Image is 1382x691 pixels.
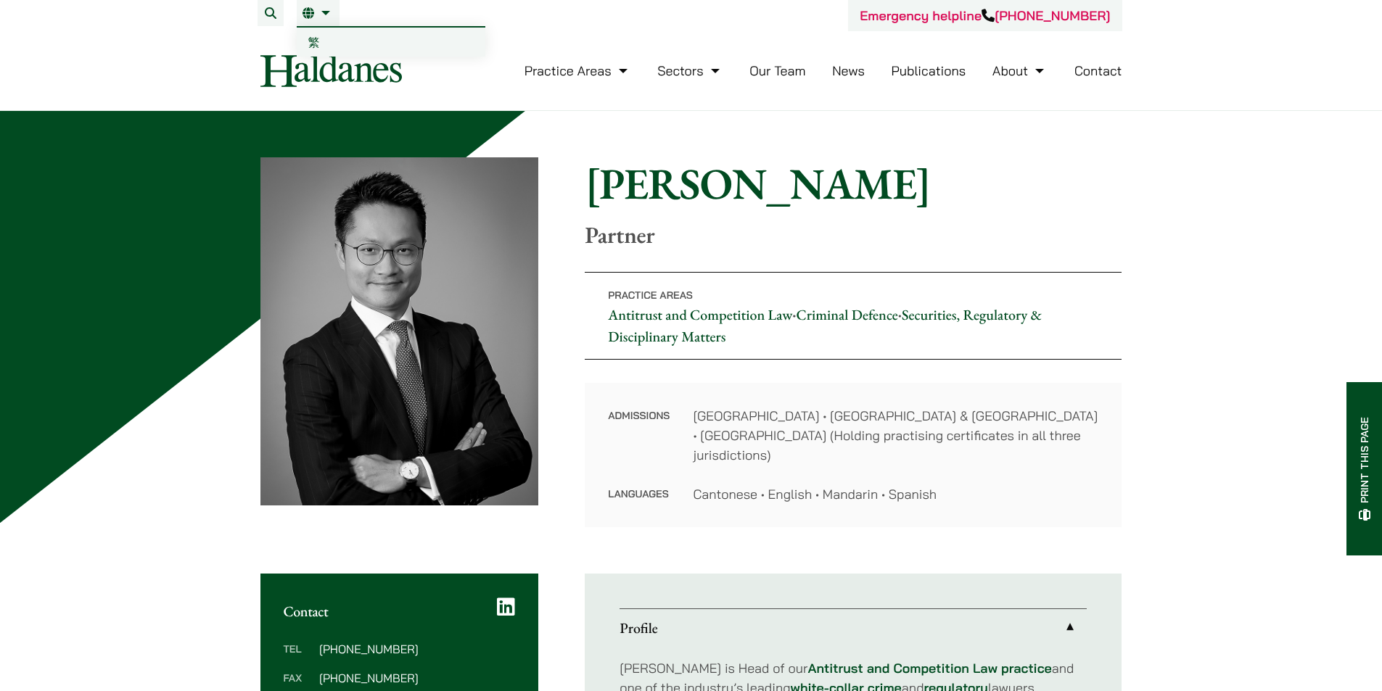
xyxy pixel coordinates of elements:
[497,597,515,617] a: LinkedIn
[319,672,515,684] dd: [PHONE_NUMBER]
[608,484,670,504] dt: Languages
[1074,62,1122,79] a: Contact
[284,603,516,620] h2: Contact
[608,289,693,302] span: Practice Areas
[832,62,865,79] a: News
[308,35,320,49] span: 繁
[807,660,1051,676] a: Antitrust and Competition Law practice
[693,484,1098,504] dd: Cantonese • English • Mandarin • Spanish
[892,62,966,79] a: Publications
[693,406,1098,465] dd: [GEOGRAPHIC_DATA] • [GEOGRAPHIC_DATA] & [GEOGRAPHIC_DATA] • [GEOGRAPHIC_DATA] (Holding practising...
[608,406,670,484] dt: Admissions
[284,643,313,672] dt: Tel
[657,62,723,79] a: Sectors
[297,28,485,57] a: Switch to 繁
[303,7,334,19] a: EN
[749,62,805,79] a: Our Team
[260,54,402,87] img: Logo of Haldanes
[860,7,1110,24] a: Emergency helpline[PHONE_NUMBER]
[608,305,792,324] a: Antitrust and Competition Law
[319,643,515,655] dd: [PHONE_NUMBER]
[585,157,1122,210] h1: [PERSON_NAME]
[525,62,631,79] a: Practice Areas
[585,272,1122,360] p: • •
[608,305,1042,346] a: Securities, Regulatory & Disciplinary Matters
[797,305,898,324] a: Criminal Defence
[620,609,1087,647] a: Profile
[585,221,1122,249] p: Partner
[992,62,1048,79] a: About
